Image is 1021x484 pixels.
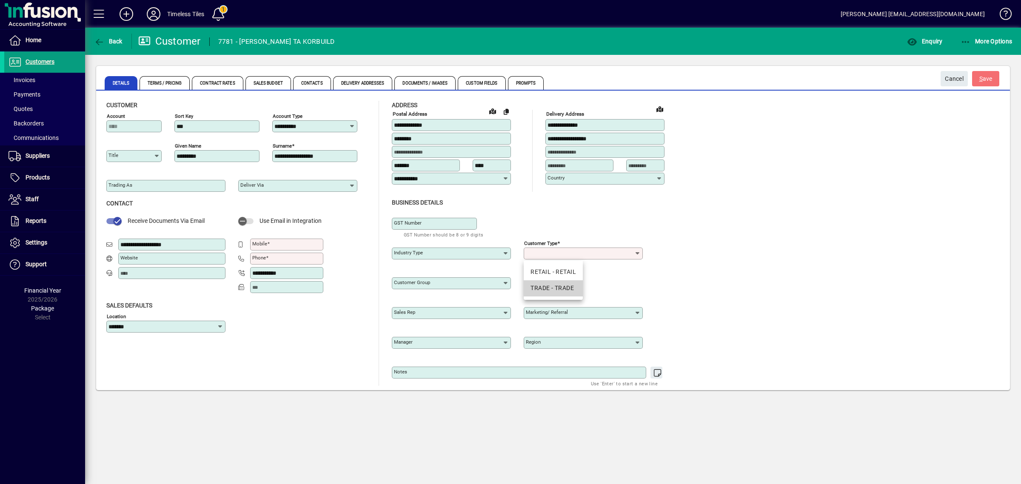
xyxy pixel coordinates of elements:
[9,134,59,141] span: Communications
[108,182,132,188] mat-label: Trading as
[905,34,944,49] button: Enquiry
[273,113,302,119] mat-label: Account Type
[392,102,417,108] span: Address
[508,76,544,90] span: Prompts
[140,76,190,90] span: Terms / Pricing
[979,75,983,82] span: S
[106,200,133,207] span: Contact
[526,339,541,345] mat-label: Region
[105,76,137,90] span: Details
[9,91,40,98] span: Payments
[945,72,964,86] span: Cancel
[486,104,499,118] a: View on map
[31,305,54,312] span: Package
[26,174,50,181] span: Products
[394,369,407,375] mat-label: Notes
[394,339,413,345] mat-label: Manager
[958,34,1015,49] button: More Options
[175,113,193,119] mat-label: Sort key
[524,280,583,296] mat-option: TRADE - TRADE
[4,254,85,275] a: Support
[392,199,443,206] span: Business details
[26,239,47,246] span: Settings
[245,76,291,90] span: Sales Budget
[108,152,118,158] mat-label: Title
[972,71,999,86] button: Save
[524,240,557,246] mat-label: Customer type
[260,217,322,224] span: Use Email in Integration
[26,37,41,43] span: Home
[333,76,393,90] span: Delivery Addresses
[653,102,667,116] a: View on map
[252,255,266,261] mat-label: Phone
[4,232,85,253] a: Settings
[175,143,201,149] mat-label: Given name
[94,38,123,45] span: Back
[92,34,125,49] button: Back
[167,7,204,21] div: Timeless Tiles
[26,217,46,224] span: Reports
[394,76,456,90] span: Documents / Images
[394,309,415,315] mat-label: Sales rep
[26,261,47,268] span: Support
[4,87,85,102] a: Payments
[841,7,985,21] div: [PERSON_NAME] [EMAIL_ADDRESS][DOMAIN_NAME]
[106,302,152,309] span: Sales defaults
[394,220,422,226] mat-label: GST Number
[138,34,201,48] div: Customer
[524,264,583,280] mat-option: RETAIL - RETAIL
[26,196,39,202] span: Staff
[404,230,484,239] mat-hint: GST Number should be 8 or 9 digits
[526,309,568,315] mat-label: Marketing/ Referral
[240,182,264,188] mat-label: Deliver via
[26,58,54,65] span: Customers
[979,72,992,86] span: ave
[113,6,140,22] button: Add
[4,189,85,210] a: Staff
[85,34,132,49] app-page-header-button: Back
[548,175,565,181] mat-label: Country
[526,259,636,268] mat-error: Required
[4,211,85,232] a: Reports
[4,73,85,87] a: Invoices
[192,76,243,90] span: Contract Rates
[4,131,85,145] a: Communications
[218,35,335,48] div: 7781 - [PERSON_NAME] TA KORBUILD
[941,71,968,86] button: Cancel
[26,152,50,159] span: Suppliers
[530,284,576,293] div: TRADE - TRADE
[128,217,205,224] span: Receive Documents Via Email
[107,113,125,119] mat-label: Account
[293,76,331,90] span: Contacts
[4,167,85,188] a: Products
[9,105,33,112] span: Quotes
[252,241,267,247] mat-label: Mobile
[120,255,138,261] mat-label: Website
[273,143,292,149] mat-label: Surname
[9,120,44,127] span: Backorders
[4,145,85,167] a: Suppliers
[458,76,505,90] span: Custom Fields
[24,287,61,294] span: Financial Year
[9,77,35,83] span: Invoices
[499,105,513,118] button: Copy to Delivery address
[140,6,167,22] button: Profile
[394,279,430,285] mat-label: Customer group
[4,116,85,131] a: Backorders
[993,2,1010,29] a: Knowledge Base
[107,313,126,319] mat-label: Location
[907,38,942,45] span: Enquiry
[530,268,576,276] div: RETAIL - RETAIL
[961,38,1012,45] span: More Options
[4,30,85,51] a: Home
[591,379,658,388] mat-hint: Use 'Enter' to start a new line
[394,250,423,256] mat-label: Industry type
[4,102,85,116] a: Quotes
[106,102,137,108] span: Customer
